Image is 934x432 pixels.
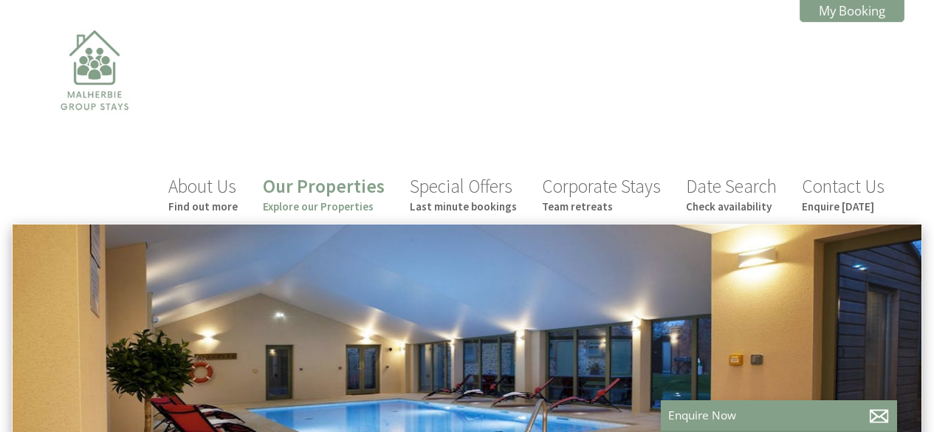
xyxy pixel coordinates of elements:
small: Find out more [168,199,238,213]
a: Corporate StaysTeam retreats [542,174,661,213]
a: Our PropertiesExplore our Properties [263,174,385,213]
small: Explore our Properties [263,199,385,213]
small: Team retreats [542,199,661,213]
small: Enquire [DATE] [802,199,885,213]
a: About UsFind out more [168,174,238,213]
a: Contact UsEnquire [DATE] [802,174,885,213]
a: Date SearchCheck availability [686,174,777,213]
p: Enquire Now [668,408,890,423]
small: Check availability [686,199,777,213]
a: Special OffersLast minute bookings [410,174,517,213]
small: Last minute bookings [410,199,517,213]
img: Malherbie Group Stays [21,21,168,168]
